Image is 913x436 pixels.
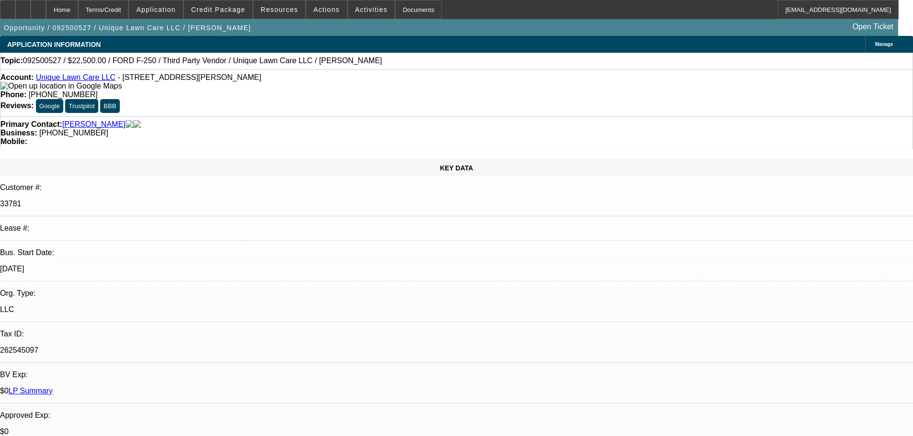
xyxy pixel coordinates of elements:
[875,42,893,47] span: Manage
[62,120,126,129] a: [PERSON_NAME]
[23,56,382,65] span: 092500527 / $22,500.00 / FORD F-250 / Third Party Vendor / Unique Lawn Care LLC / [PERSON_NAME]
[306,0,347,19] button: Actions
[261,6,298,13] span: Resources
[9,387,53,395] a: LP Summary
[133,120,141,129] img: linkedin-icon.png
[129,0,183,19] button: Application
[0,82,122,90] img: Open up location in Google Maps
[0,82,122,90] a: View Google Maps
[254,0,305,19] button: Resources
[184,0,253,19] button: Credit Package
[39,129,108,137] span: [PHONE_NUMBER]
[0,129,37,137] strong: Business:
[0,56,23,65] strong: Topic:
[118,73,262,81] span: - [STREET_ADDRESS][PERSON_NAME]
[29,90,98,99] span: [PHONE_NUMBER]
[0,120,62,129] strong: Primary Contact:
[191,6,245,13] span: Credit Package
[849,19,897,35] a: Open Ticket
[348,0,395,19] button: Activities
[440,164,473,172] span: KEY DATA
[0,90,26,99] strong: Phone:
[136,6,175,13] span: Application
[0,73,34,81] strong: Account:
[36,99,63,113] button: Google
[65,99,98,113] button: Trustpilot
[36,73,116,81] a: Unique Lawn Care LLC
[0,101,34,110] strong: Reviews:
[100,99,120,113] button: BBB
[126,120,133,129] img: facebook-icon.png
[4,24,251,32] span: Opportunity / 092500527 / Unique Lawn Care LLC / [PERSON_NAME]
[355,6,388,13] span: Activities
[0,137,27,145] strong: Mobile:
[313,6,340,13] span: Actions
[7,41,101,48] span: APPLICATION INFORMATION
